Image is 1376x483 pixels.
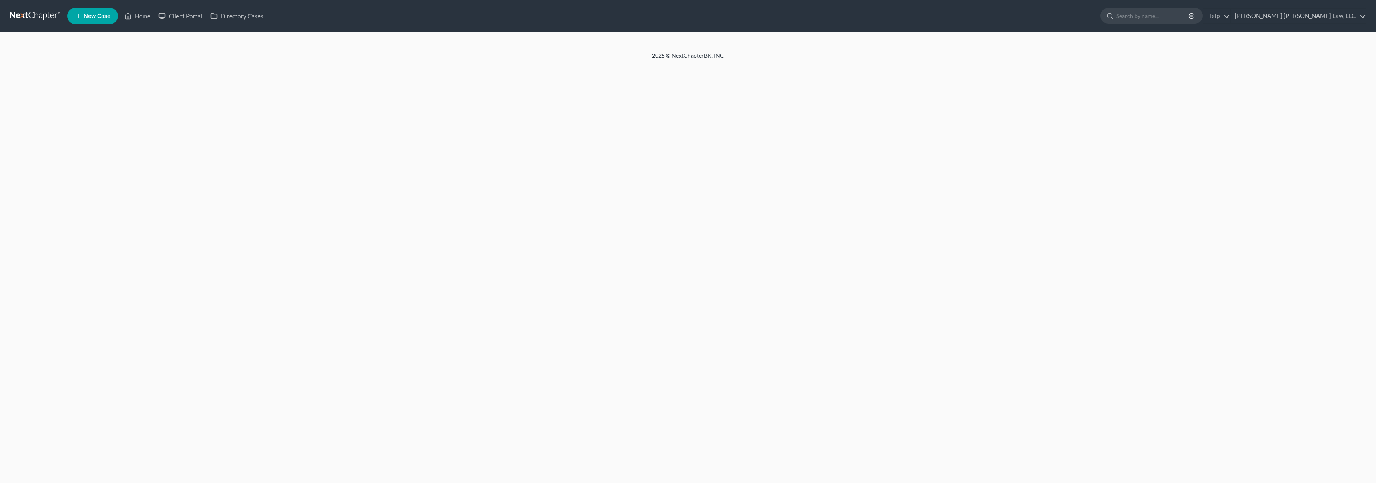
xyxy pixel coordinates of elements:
[84,13,110,19] span: New Case
[1116,8,1190,23] input: Search by name...
[120,9,154,23] a: Home
[1203,9,1230,23] a: Help
[206,9,268,23] a: Directory Cases
[154,9,206,23] a: Client Portal
[1231,9,1366,23] a: [PERSON_NAME] [PERSON_NAME] Law, LLC
[460,52,916,66] div: 2025 © NextChapterBK, INC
